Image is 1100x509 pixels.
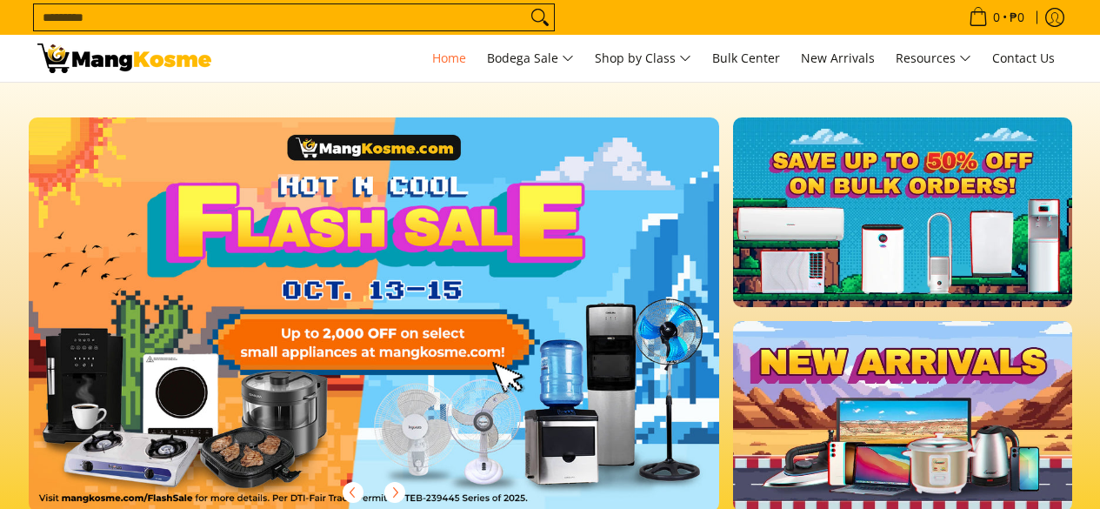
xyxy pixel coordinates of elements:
a: Resources [887,35,980,82]
a: Shop by Class [586,35,700,82]
a: New Arrivals [792,35,883,82]
nav: Main Menu [229,35,1063,82]
button: Search [526,4,554,30]
span: Resources [896,48,971,70]
a: Bulk Center [703,35,789,82]
span: Contact Us [992,50,1055,66]
span: ₱0 [1007,11,1027,23]
a: Bodega Sale [478,35,583,82]
span: Shop by Class [595,48,691,70]
span: 0 [990,11,1003,23]
a: Home [423,35,475,82]
span: New Arrivals [801,50,875,66]
span: • [963,8,1030,27]
span: Home [432,50,466,66]
a: Contact Us [983,35,1063,82]
span: Bodega Sale [487,48,574,70]
span: Bulk Center [712,50,780,66]
img: Mang Kosme: Your Home Appliances Warehouse Sale Partner! [37,44,211,73]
